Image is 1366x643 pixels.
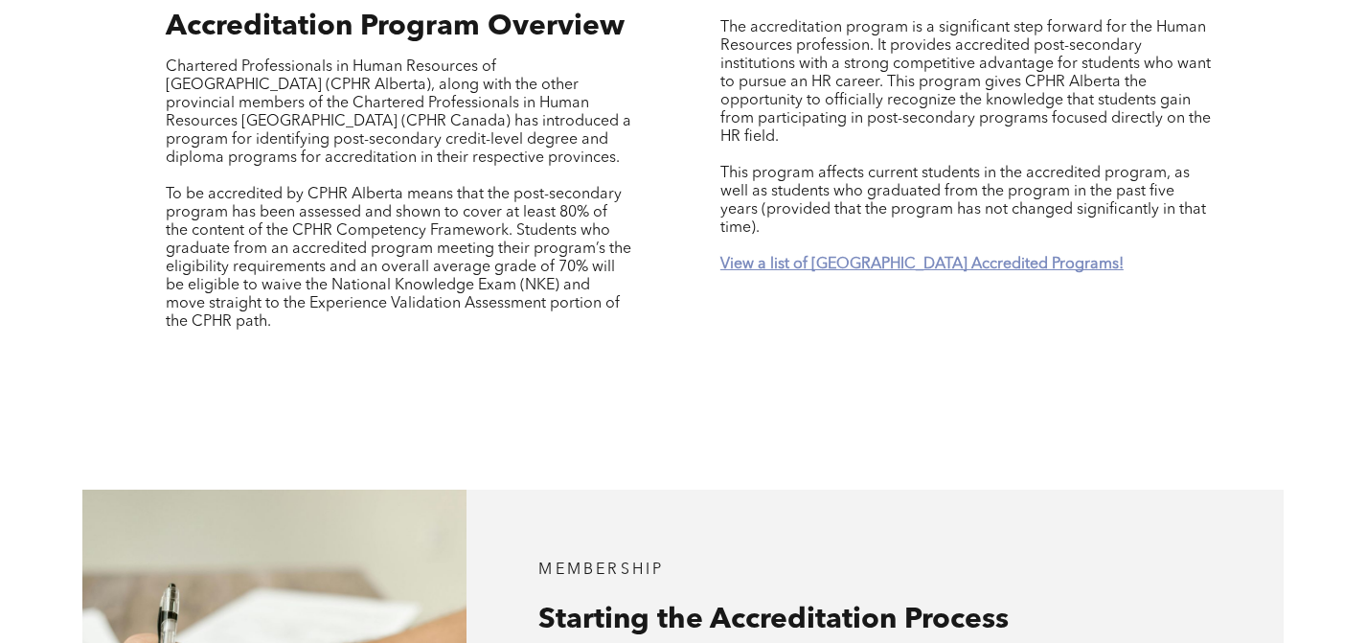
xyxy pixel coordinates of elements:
[166,59,631,166] span: Chartered Professionals in Human Resources of [GEOGRAPHIC_DATA] (CPHR Alberta), along with the ot...
[720,20,1211,145] span: The accreditation program is a significant step forward for the Human Resources profession. It pr...
[166,12,625,41] span: Accreditation Program Overview
[720,257,1124,272] a: View a list of [GEOGRAPHIC_DATA] Accredited Programs!
[720,166,1206,236] span: This program affects current students in the accredited program, as well as students who graduate...
[538,563,664,578] span: MEMBERSHIP
[538,606,1009,634] span: Starting the Accreditation Process
[166,187,631,330] span: To be accredited by CPHR Alberta means that the post-secondary program has been assessed and show...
